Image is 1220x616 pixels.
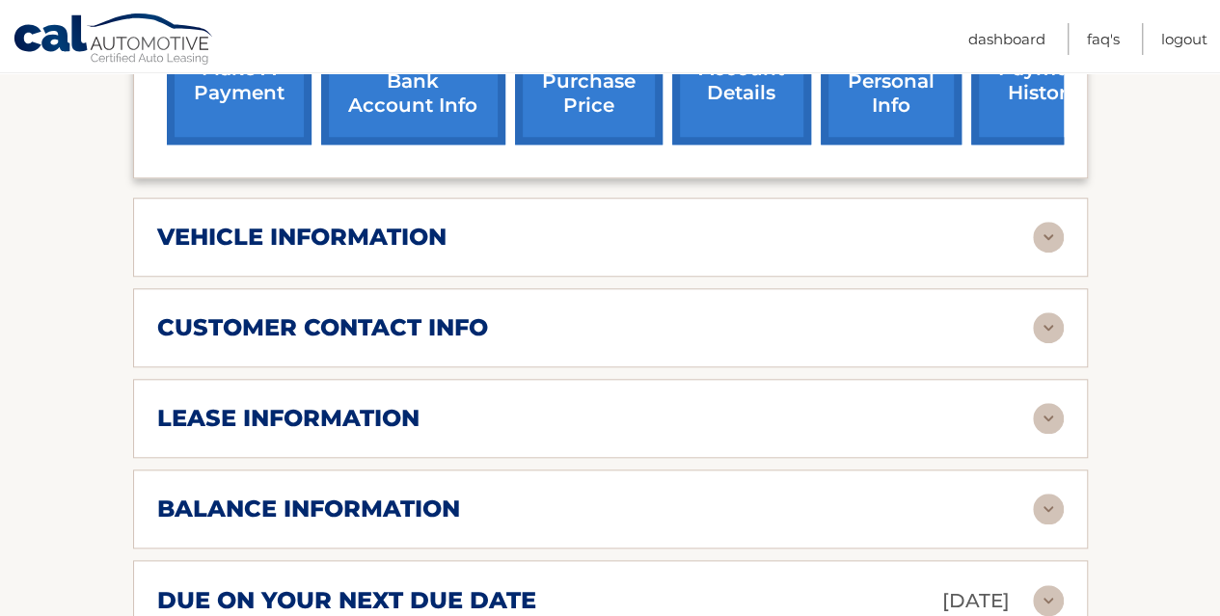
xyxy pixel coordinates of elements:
[157,313,488,342] h2: customer contact info
[13,13,215,68] a: Cal Automotive
[1087,23,1120,55] a: FAQ's
[1033,403,1064,434] img: accordion-rest.svg
[968,23,1045,55] a: Dashboard
[157,586,536,615] h2: due on your next due date
[167,18,312,145] a: make a payment
[157,495,460,523] h2: balance information
[672,18,811,145] a: account details
[971,18,1116,145] a: payment history
[1033,312,1064,343] img: accordion-rest.svg
[157,404,420,433] h2: lease information
[515,18,663,145] a: request purchase price
[321,18,505,145] a: Add/Remove bank account info
[1161,23,1207,55] a: Logout
[1033,494,1064,524] img: accordion-rest.svg
[1033,585,1064,616] img: accordion-rest.svg
[1033,222,1064,253] img: accordion-rest.svg
[157,223,447,252] h2: vehicle information
[821,18,962,145] a: update personal info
